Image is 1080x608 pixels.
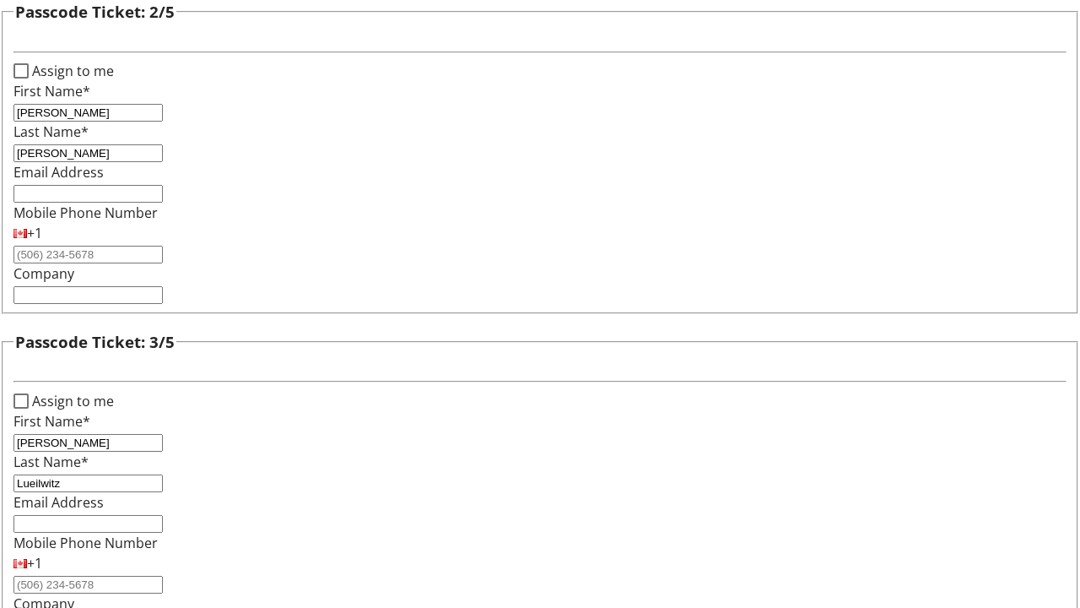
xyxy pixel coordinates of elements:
label: Company [13,264,74,283]
input: (506) 234-5678 [13,246,163,263]
label: First Name* [13,412,90,431]
label: Email Address [13,493,104,512]
h3: Passcode Ticket: 3/5 [15,330,175,354]
label: Assign to me [29,391,114,411]
label: Last Name* [13,122,89,141]
label: Last Name* [13,453,89,471]
input: (506) 234-5678 [13,576,163,594]
label: Email Address [13,163,104,182]
label: Assign to me [29,61,114,81]
label: First Name* [13,82,90,100]
label: Mobile Phone Number [13,534,158,552]
label: Mobile Phone Number [13,204,158,222]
